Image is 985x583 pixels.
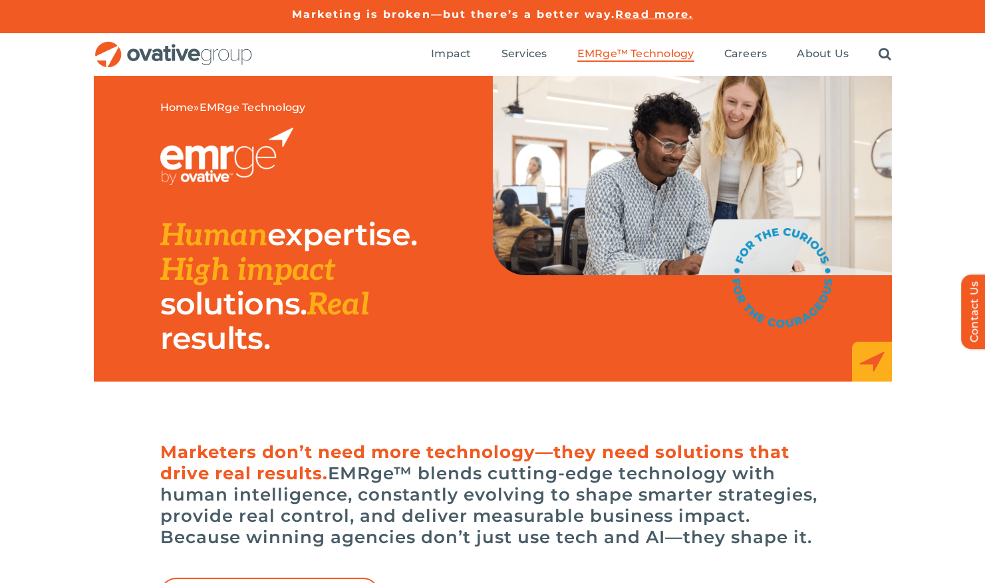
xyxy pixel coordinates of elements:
[431,47,471,60] span: Impact
[615,8,693,21] a: Read more.
[267,215,417,253] span: expertise.
[160,441,789,484] span: Marketers don’t need more technology—they need solutions that drive real results.
[307,287,369,324] span: Real
[797,47,849,60] span: About Us
[724,47,768,62] a: Careers
[797,47,849,62] a: About Us
[160,441,825,548] h6: EMRge™ blends cutting-edge technology with human intelligence, constantly evolving to shape smart...
[431,33,891,76] nav: Menu
[160,128,293,185] img: EMRGE_RGB_wht
[160,319,270,357] span: results.
[160,101,194,114] a: Home
[160,217,268,255] span: Human
[577,47,694,62] a: EMRge™ Technology
[852,342,892,382] img: EMRge_HomePage_Elements_Arrow Box
[292,8,616,21] a: Marketing is broken—but there’s a better way.
[160,101,306,114] span: »
[160,252,335,289] span: High impact
[501,47,547,62] a: Services
[501,47,547,60] span: Services
[493,76,892,275] img: EMRge Landing Page Header Image
[160,285,307,322] span: solutions.
[431,47,471,62] a: Impact
[577,47,694,60] span: EMRge™ Technology
[200,101,306,114] span: EMRge Technology
[724,47,768,60] span: Careers
[94,40,253,53] a: OG_Full_horizontal_RGB
[879,47,891,62] a: Search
